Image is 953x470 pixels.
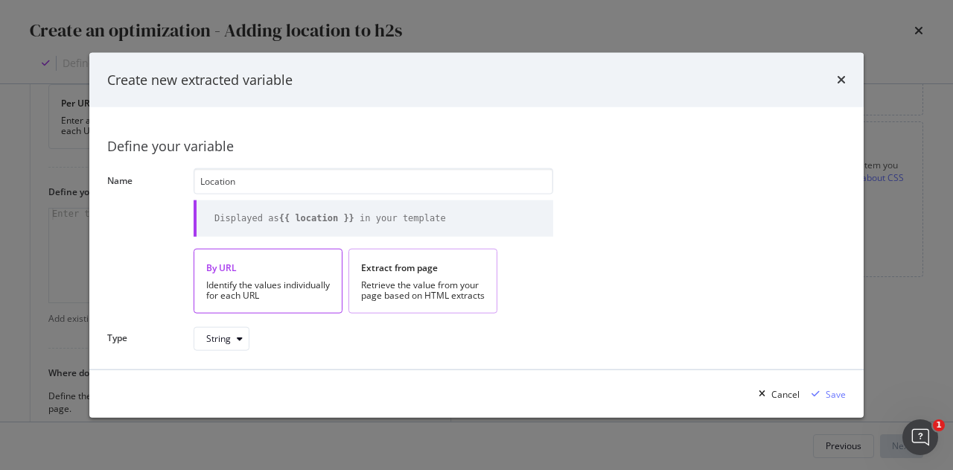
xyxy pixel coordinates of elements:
[826,387,846,400] div: Save
[107,174,182,233] label: Name
[279,213,354,223] b: {{ location }}
[771,387,800,400] div: Cancel
[806,382,846,406] button: Save
[107,137,846,156] div: Define your variable
[206,334,231,343] div: String
[361,280,485,301] div: Retrieve the value from your page based on HTML extracts
[933,419,945,431] span: 1
[89,52,864,418] div: modal
[214,212,446,225] div: Displayed as in your template
[107,331,182,348] label: Type
[107,70,293,89] div: Create new extracted variable
[206,280,330,301] div: Identify the values individually for each URL
[206,261,330,274] div: By URL
[753,382,800,406] button: Cancel
[361,261,485,274] div: Extract from page
[902,419,938,455] iframe: Intercom live chat
[837,70,846,89] div: times
[194,326,249,350] button: String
